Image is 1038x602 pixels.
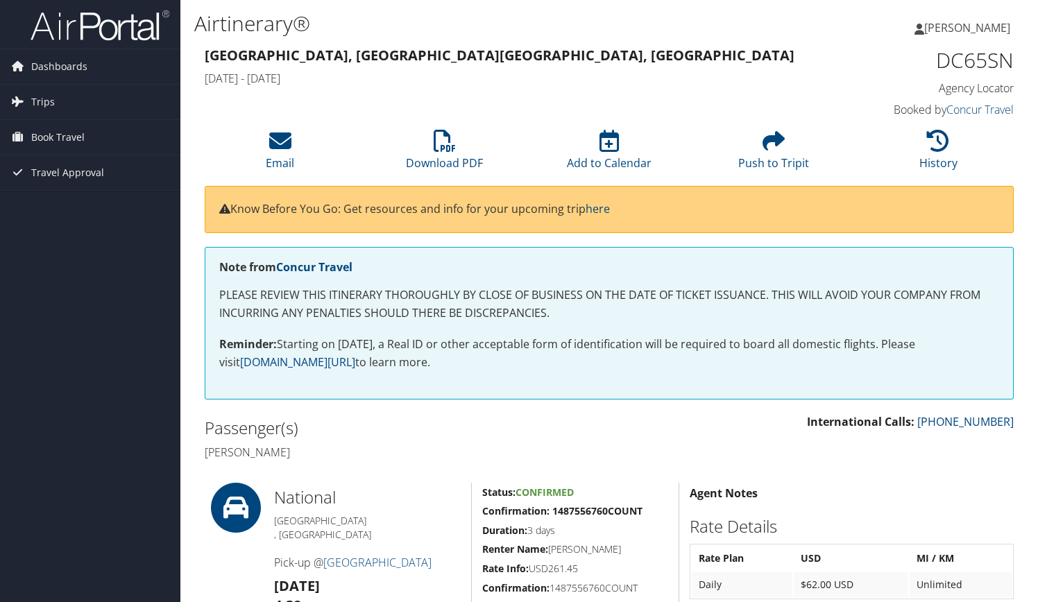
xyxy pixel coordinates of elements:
h1: DC65SN [827,46,1014,75]
h5: 1487556760COUNT [482,581,668,595]
strong: Note from [219,259,352,275]
h1: Airtinerary® [194,9,747,38]
h5: [PERSON_NAME] [482,542,668,556]
span: Book Travel [31,120,85,155]
strong: Agent Notes [690,485,758,501]
strong: Renter Name: [482,542,548,556]
h5: [GEOGRAPHIC_DATA] , [GEOGRAPHIC_DATA] [274,514,461,541]
span: Dashboards [31,49,87,84]
a: Concur Travel [276,259,352,275]
th: USD [794,546,908,571]
h2: Passenger(s) [205,416,599,440]
p: Starting on [DATE], a Real ID or other acceptable form of identification will be required to boar... [219,336,999,371]
strong: International Calls: [807,414,914,429]
h4: [DATE] - [DATE] [205,71,806,86]
a: Download PDF [406,137,483,171]
h2: National [274,485,461,509]
p: PLEASE REVIEW THIS ITINERARY THOROUGHLY BY CLOSE OF BUSINESS ON THE DATE OF TICKET ISSUANCE. THIS... [219,286,999,322]
h4: [PERSON_NAME] [205,445,599,460]
h4: Agency Locator [827,80,1014,96]
h2: Rate Details [690,515,1014,538]
strong: Reminder: [219,336,277,352]
h4: Booked by [827,102,1014,117]
strong: Rate Info: [482,562,529,575]
strong: [GEOGRAPHIC_DATA], [GEOGRAPHIC_DATA] [GEOGRAPHIC_DATA], [GEOGRAPHIC_DATA] [205,46,794,64]
span: Travel Approval [31,155,104,190]
a: [PHONE_NUMBER] [917,414,1014,429]
span: Confirmed [516,485,574,499]
strong: Confirmation: [482,581,550,594]
strong: Duration: [482,524,527,537]
a: here [586,201,610,216]
a: History [919,137,958,171]
a: [DOMAIN_NAME][URL] [240,354,355,370]
a: Add to Calendar [567,137,652,171]
a: [GEOGRAPHIC_DATA] [323,555,432,570]
span: Trips [31,85,55,119]
a: [PERSON_NAME] [914,7,1024,49]
strong: [DATE] [274,576,320,595]
img: airportal-logo.png [31,9,169,42]
td: Unlimited [910,572,1012,597]
strong: Confirmation: 1487556760COUNT [482,504,643,517]
h4: Pick-up @ [274,555,461,570]
a: Concur Travel [946,102,1014,117]
th: MI / KM [910,546,1012,571]
span: [PERSON_NAME] [924,20,1010,35]
strong: Status: [482,485,516,499]
th: Rate Plan [692,546,793,571]
td: $62.00 USD [794,572,908,597]
td: Daily [692,572,793,597]
h5: USD261.45 [482,562,668,576]
h5: 3 days [482,524,668,537]
a: Email [266,137,294,171]
p: Know Before You Go: Get resources and info for your upcoming trip [219,200,999,218]
a: Push to Tripit [738,137,809,171]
